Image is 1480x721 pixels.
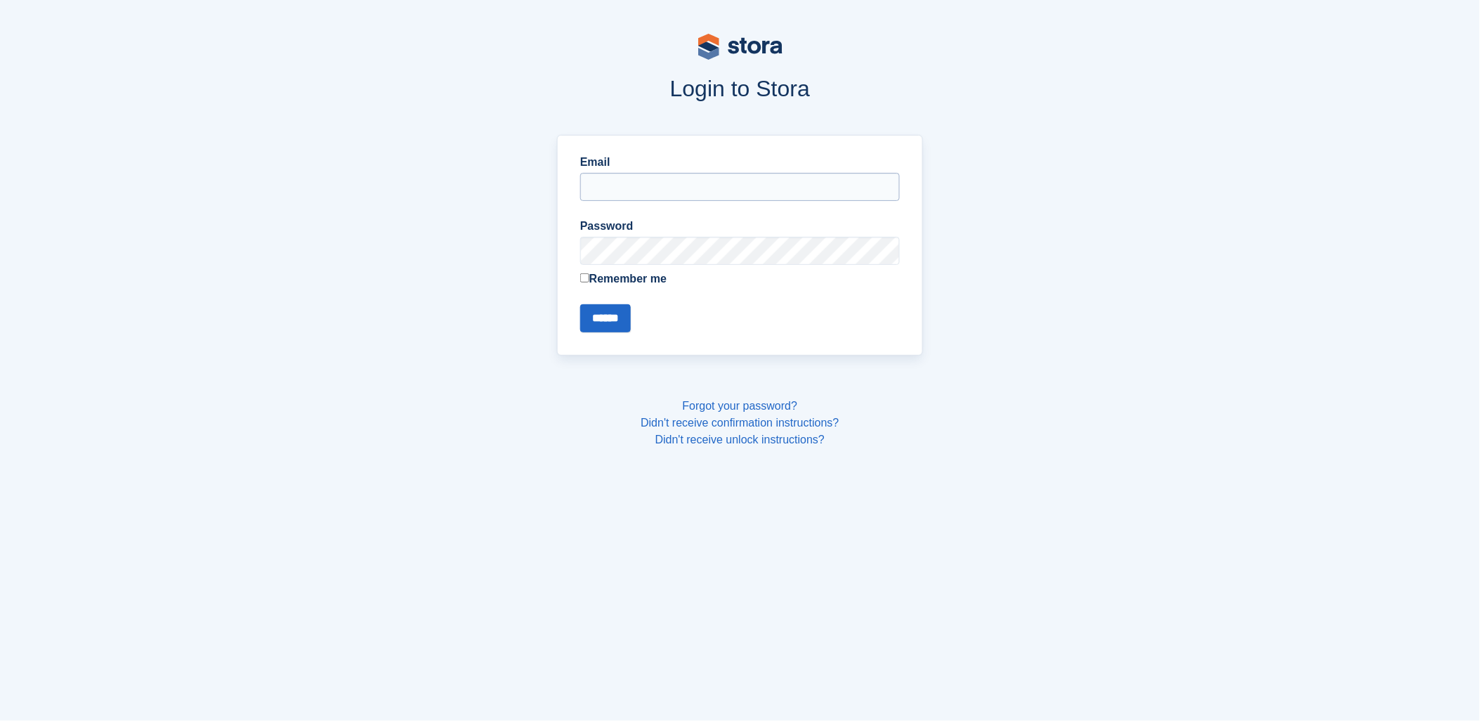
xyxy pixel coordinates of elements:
img: stora-logo-53a41332b3708ae10de48c4981b4e9114cc0af31d8433b30ea865607fb682f29.svg [698,34,782,60]
a: Didn't receive confirmation instructions? [641,417,839,429]
a: Didn't receive unlock instructions? [655,434,825,446]
input: Remember me [580,273,589,282]
label: Password [580,218,900,235]
a: Forgot your password? [683,400,798,412]
label: Email [580,154,900,171]
label: Remember me [580,271,900,287]
h1: Login to Stora [289,76,1191,101]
